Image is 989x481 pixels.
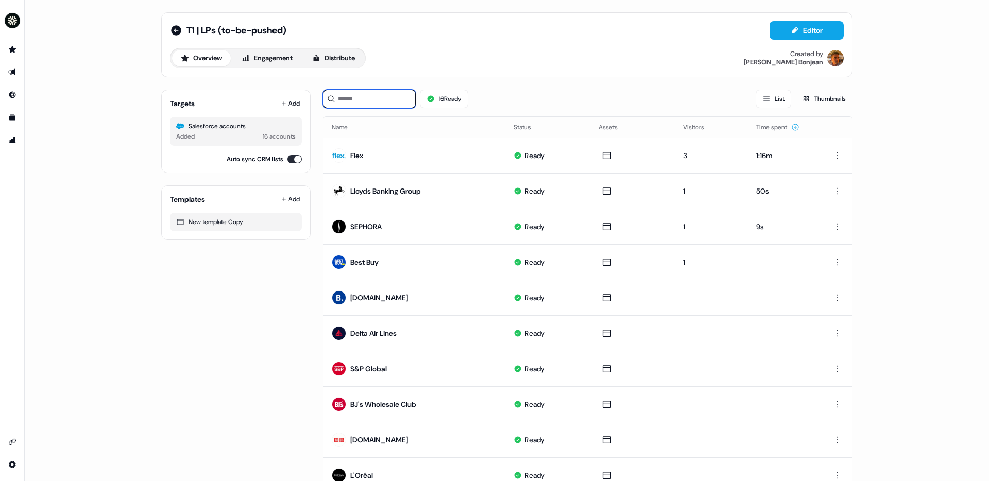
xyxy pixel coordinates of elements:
[756,118,799,136] button: Time spent
[420,90,468,108] button: 16Ready
[683,221,739,232] div: 1
[525,186,545,196] div: Ready
[350,186,421,196] div: Lloyds Banking Group
[170,98,195,109] div: Targets
[4,456,21,473] a: Go to integrations
[350,328,397,338] div: Delta Air Lines
[770,26,844,37] a: Editor
[683,150,739,161] div: 3
[4,109,21,126] a: Go to templates
[263,131,296,142] div: 16 accounts
[590,117,675,138] th: Assets
[514,118,543,136] button: Status
[756,221,810,232] div: 9s
[525,435,545,445] div: Ready
[350,364,387,374] div: S&P Global
[4,132,21,148] a: Go to attribution
[350,399,416,409] div: BJ's Wholesale Club
[350,150,363,161] div: Flex
[525,221,545,232] div: Ready
[233,50,301,66] button: Engagement
[350,470,373,480] div: L'Oréal
[744,58,823,66] div: [PERSON_NAME] Bonjean
[170,194,205,204] div: Templates
[186,24,286,37] span: T1 | LPs (to-be-pushed)
[332,118,360,136] button: Name
[683,186,739,196] div: 1
[350,293,408,303] div: [DOMAIN_NAME]
[227,154,283,164] label: Auto sync CRM lists
[795,90,852,108] button: Thumbnails
[176,131,195,142] div: Added
[4,434,21,450] a: Go to integrations
[279,192,302,207] button: Add
[303,50,364,66] button: Distribute
[525,293,545,303] div: Ready
[756,186,810,196] div: 50s
[683,118,717,136] button: Visitors
[172,50,231,66] button: Overview
[4,87,21,103] a: Go to Inbound
[525,150,545,161] div: Ready
[525,399,545,409] div: Ready
[683,257,739,267] div: 1
[525,257,545,267] div: Ready
[756,150,810,161] div: 1:16m
[176,121,296,131] div: Salesforce accounts
[525,328,545,338] div: Ready
[279,96,302,111] button: Add
[350,435,408,445] div: [DOMAIN_NAME]
[176,217,296,227] div: New template Copy
[350,221,382,232] div: SEPHORA
[4,41,21,58] a: Go to prospects
[827,50,844,66] img: Vincent
[525,470,545,480] div: Ready
[770,21,844,40] button: Editor
[4,64,21,80] a: Go to outbound experience
[756,90,791,108] button: List
[525,364,545,374] div: Ready
[350,257,379,267] div: Best Buy
[790,50,823,58] div: Created by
